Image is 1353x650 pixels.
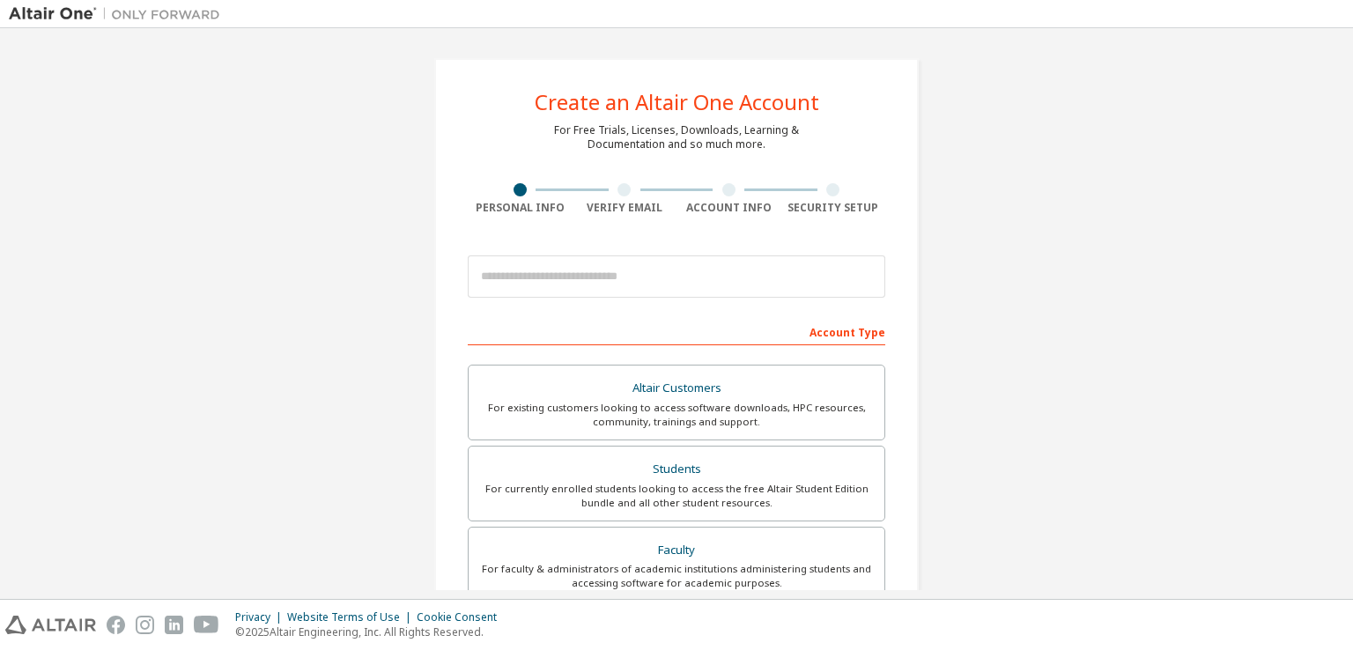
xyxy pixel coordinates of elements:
[235,610,287,624] div: Privacy
[194,616,219,634] img: youtube.svg
[136,616,154,634] img: instagram.svg
[468,317,885,345] div: Account Type
[479,538,874,563] div: Faculty
[781,201,886,215] div: Security Setup
[479,457,874,482] div: Students
[468,201,573,215] div: Personal Info
[417,610,507,624] div: Cookie Consent
[479,376,874,401] div: Altair Customers
[554,123,799,151] div: For Free Trials, Licenses, Downloads, Learning & Documentation and so much more.
[573,201,677,215] div: Verify Email
[235,624,507,639] p: © 2025 Altair Engineering, Inc. All Rights Reserved.
[479,482,874,510] div: For currently enrolled students looking to access the free Altair Student Edition bundle and all ...
[5,616,96,634] img: altair_logo.svg
[676,201,781,215] div: Account Info
[107,616,125,634] img: facebook.svg
[287,610,417,624] div: Website Terms of Use
[479,401,874,429] div: For existing customers looking to access software downloads, HPC resources, community, trainings ...
[165,616,183,634] img: linkedin.svg
[9,5,229,23] img: Altair One
[535,92,819,113] div: Create an Altair One Account
[479,562,874,590] div: For faculty & administrators of academic institutions administering students and accessing softwa...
